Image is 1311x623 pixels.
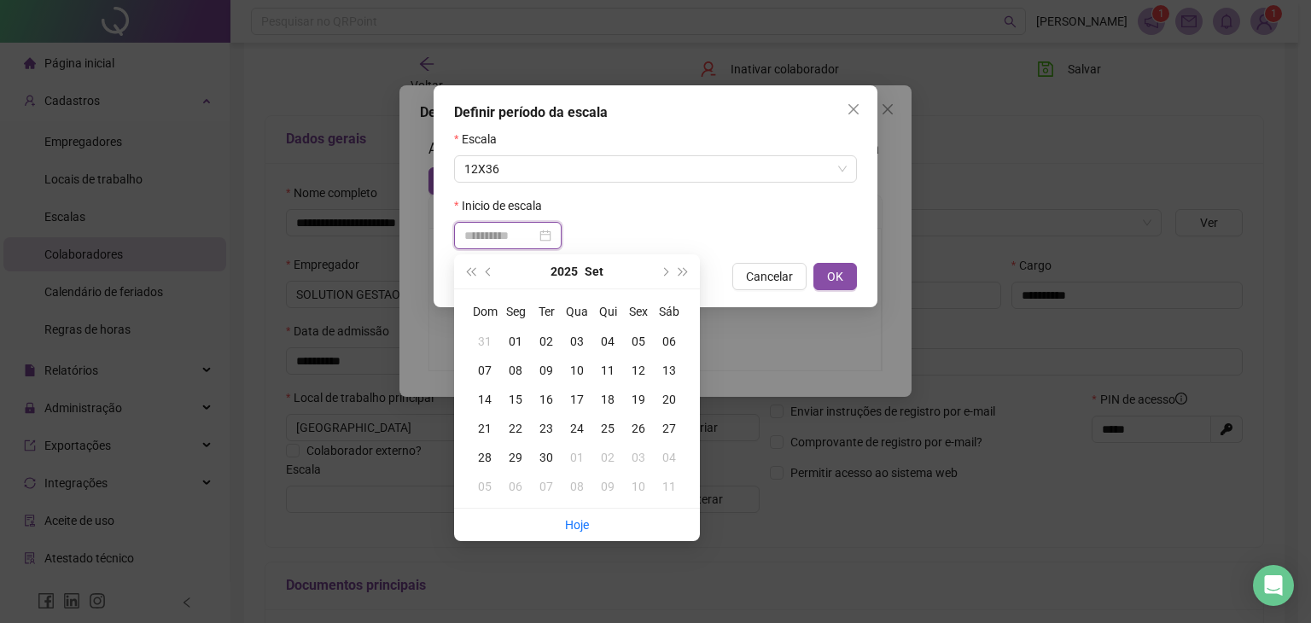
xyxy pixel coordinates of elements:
th: Sex [623,296,654,327]
div: 28 [469,448,500,467]
td: 2025-10-10 [623,472,654,501]
button: year panel [551,254,578,288]
div: 08 [500,361,531,380]
td: 2025-10-04 [654,443,685,472]
label: Escala [454,130,508,148]
td: 2025-09-10 [562,356,592,385]
th: Sáb [654,296,685,327]
td: 2025-09-17 [562,385,592,414]
div: 13 [654,361,685,380]
th: Ter [531,296,562,327]
div: 02 [531,332,562,351]
th: Seg [500,296,531,327]
td: 2025-09-03 [562,327,592,356]
a: Hoje [565,518,589,532]
td: 2025-10-02 [592,443,623,472]
div: 04 [592,332,623,351]
div: 20 [654,390,685,409]
div: 18 [592,390,623,409]
td: 2025-10-08 [562,472,592,501]
button: OK [813,263,857,290]
td: 2025-09-24 [562,414,592,443]
div: 25 [592,419,623,438]
span: Cancelar [746,267,793,286]
th: Qui [592,296,623,327]
td: 2025-08-31 [469,327,500,356]
div: 16 [531,390,562,409]
div: 02 [592,448,623,467]
td: 2025-09-14 [469,385,500,414]
td: 2025-09-28 [469,443,500,472]
td: 2025-10-05 [469,472,500,501]
td: 2025-09-22 [500,414,531,443]
button: Cancelar [732,263,807,290]
div: 21 [469,419,500,438]
label: Inicio de escala [454,196,553,215]
td: 2025-09-08 [500,356,531,385]
td: 2025-09-06 [654,327,685,356]
button: super-prev-year [461,254,480,288]
div: 24 [562,419,592,438]
button: month panel [585,254,603,288]
td: 2025-09-30 [531,443,562,472]
td: 2025-09-11 [592,356,623,385]
td: 2025-09-13 [654,356,685,385]
td: 2025-10-09 [592,472,623,501]
td: 2025-09-29 [500,443,531,472]
div: 14 [469,390,500,409]
td: 2025-10-07 [531,472,562,501]
td: 2025-10-06 [500,472,531,501]
td: 2025-09-25 [592,414,623,443]
td: 2025-10-03 [623,443,654,472]
div: 03 [623,448,654,467]
td: 2025-09-07 [469,356,500,385]
div: Open Intercom Messenger [1253,565,1294,606]
div: 19 [623,390,654,409]
div: 01 [500,332,531,351]
div: 06 [500,477,531,496]
button: Close [840,96,867,123]
td: 2025-09-23 [531,414,562,443]
th: Dom [469,296,500,327]
td: 2025-09-20 [654,385,685,414]
div: 01 [562,448,592,467]
th: Qua [562,296,592,327]
span: OK [827,267,843,286]
div: 12 [623,361,654,380]
td: 2025-09-02 [531,327,562,356]
div: 11 [654,477,685,496]
span: 12X36 [464,156,847,182]
td: 2025-09-01 [500,327,531,356]
div: 30 [531,448,562,467]
div: 11 [592,361,623,380]
td: 2025-09-21 [469,414,500,443]
td: 2025-09-12 [623,356,654,385]
div: 03 [562,332,592,351]
div: 15 [500,390,531,409]
td: 2025-09-16 [531,385,562,414]
td: 2025-09-05 [623,327,654,356]
div: 09 [531,361,562,380]
div: 07 [531,477,562,496]
div: 26 [623,419,654,438]
td: 2025-09-09 [531,356,562,385]
button: prev-year [480,254,498,288]
div: 29 [500,448,531,467]
div: 10 [562,361,592,380]
span: close [847,102,860,116]
div: 10 [623,477,654,496]
div: 06 [654,332,685,351]
div: 22 [500,419,531,438]
div: 17 [562,390,592,409]
div: 23 [531,419,562,438]
button: super-next-year [674,254,693,288]
td: 2025-09-19 [623,385,654,414]
td: 2025-09-18 [592,385,623,414]
td: 2025-10-11 [654,472,685,501]
td: 2025-09-15 [500,385,531,414]
div: 05 [469,477,500,496]
td: 2025-10-01 [562,443,592,472]
div: 31 [469,332,500,351]
td: 2025-09-27 [654,414,685,443]
div: 09 [592,477,623,496]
